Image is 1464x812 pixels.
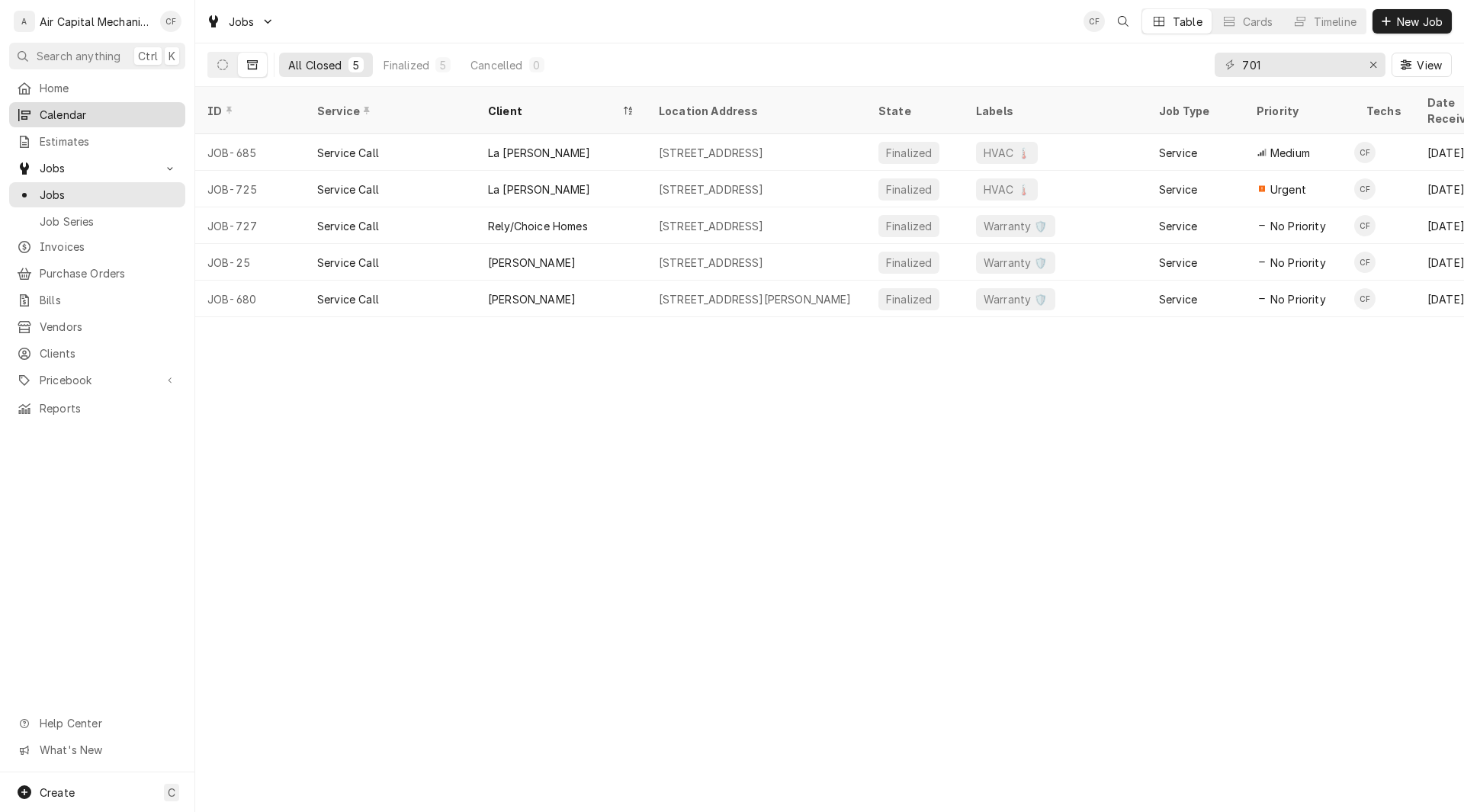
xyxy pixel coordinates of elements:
span: Invoices [40,239,178,255]
div: Charles Faure's Avatar [1354,142,1376,163]
div: State [878,103,952,119]
div: ID [207,103,290,119]
span: Estimates [40,133,178,149]
span: Jobs [229,14,255,30]
div: CF [1354,142,1376,163]
span: Vendors [40,319,178,335]
span: Urgent [1270,181,1306,197]
a: Jobs [9,182,185,207]
div: Finalized [884,181,933,197]
div: Service Call [317,291,379,307]
div: Service [1159,181,1197,197]
div: 5 [438,57,448,73]
span: No Priority [1270,255,1326,271]
div: [STREET_ADDRESS] [659,218,764,234]
div: All Closed [288,57,342,73]
div: JOB-680 [195,281,305,317]
span: Pricebook [40,372,155,388]
span: Bills [40,292,178,308]
div: Table [1173,14,1202,30]
div: Finalized [884,291,933,307]
div: Job Type [1159,103,1232,119]
span: New Job [1394,14,1446,30]
span: No Priority [1270,218,1326,234]
div: Service Call [317,181,379,197]
span: What's New [40,742,176,758]
input: Keyword search [1242,53,1356,77]
div: Service Call [317,218,379,234]
span: Ctrl [138,48,158,64]
button: View [1392,53,1452,77]
span: K [169,48,175,64]
div: La [PERSON_NAME] [488,181,591,197]
div: Warranty 🛡️ [982,291,1049,307]
button: Search anythingCtrlK [9,43,185,69]
div: CF [1354,288,1376,310]
div: Charles Faure's Avatar [1354,215,1376,236]
div: JOB-725 [195,171,305,207]
div: Techs [1366,103,1403,119]
a: Reports [9,396,185,421]
div: Finalized [884,145,933,161]
a: Invoices [9,234,185,259]
a: Home [9,75,185,101]
div: Service Call [317,255,379,271]
div: Priority [1257,103,1339,119]
div: Service [1159,291,1197,307]
div: CF [160,11,181,32]
div: JOB-727 [195,207,305,244]
button: Open search [1111,9,1135,34]
div: Warranty 🛡️ [982,218,1049,234]
span: Clients [40,345,178,361]
div: Service Call [317,145,379,161]
div: Air Capital Mechanical [40,14,152,30]
span: Jobs [40,160,155,176]
div: [PERSON_NAME] [488,291,576,307]
div: [PERSON_NAME] [488,255,576,271]
div: Rely/Choice Homes [488,218,588,234]
div: CF [1354,215,1376,236]
a: Go to Jobs [200,9,281,34]
div: Charles Faure's Avatar [1354,178,1376,200]
a: Estimates [9,129,185,154]
div: Charles Faure's Avatar [160,11,181,32]
span: Medium [1270,145,1310,161]
div: Finalized [884,218,933,234]
a: Clients [9,341,185,366]
span: Help Center [40,715,176,731]
span: Calendar [40,107,178,123]
a: Go to Jobs [9,156,185,181]
div: Charles Faure's Avatar [1084,11,1105,32]
span: Create [40,786,75,799]
a: Vendors [9,314,185,339]
div: CF [1354,178,1376,200]
div: Location Address [659,103,851,119]
div: 0 [532,57,541,73]
a: Calendar [9,102,185,127]
div: CF [1354,252,1376,273]
a: Bills [9,287,185,313]
div: Charles Faure's Avatar [1354,252,1376,273]
div: Service [1159,145,1197,161]
button: New Job [1372,9,1452,34]
span: Search anything [37,48,120,64]
a: Go to Help Center [9,711,185,736]
div: Service [317,103,461,119]
span: No Priority [1270,291,1326,307]
div: Labels [976,103,1135,119]
div: [STREET_ADDRESS][PERSON_NAME] [659,291,852,307]
div: Cards [1243,14,1273,30]
div: Timeline [1314,14,1356,30]
a: Go to What's New [9,737,185,762]
div: 5 [352,57,361,73]
span: C [168,785,175,801]
div: Finalized [884,255,933,271]
div: La [PERSON_NAME] [488,145,591,161]
span: Home [40,80,178,96]
div: JOB-685 [195,134,305,171]
div: HVAC 🌡️ [982,181,1032,197]
a: Purchase Orders [9,261,185,286]
div: [STREET_ADDRESS] [659,255,764,271]
a: Job Series [9,209,185,234]
div: [STREET_ADDRESS] [659,181,764,197]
